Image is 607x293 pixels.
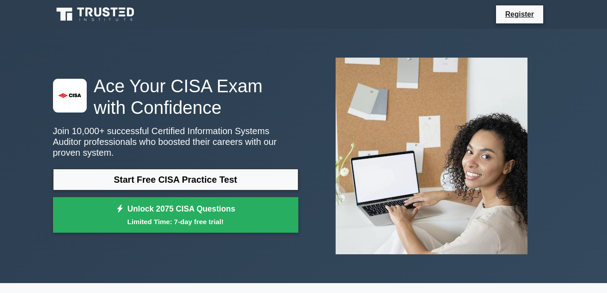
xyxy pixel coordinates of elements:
small: Limited Time: 7-day free trial! [64,216,287,227]
p: Join 10,000+ successful Certified Information Systems Auditor professionals who boosted their car... [53,126,298,158]
h1: Ace Your CISA Exam with Confidence [53,75,298,118]
a: Unlock 2075 CISA QuestionsLimited Time: 7-day free trial! [53,197,298,233]
a: Start Free CISA Practice Test [53,169,298,190]
a: Register [500,9,539,20]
